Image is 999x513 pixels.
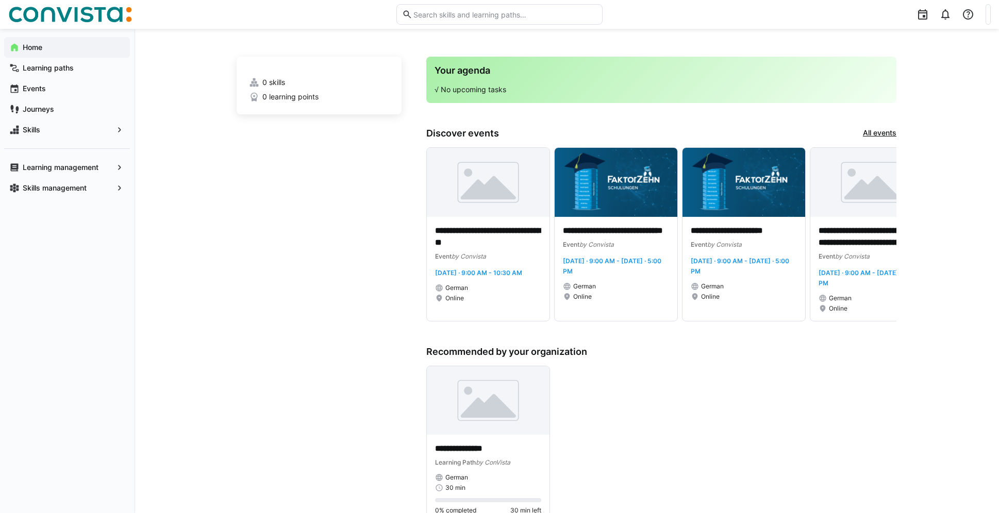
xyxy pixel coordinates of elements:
[707,241,742,248] span: by Convista
[427,366,550,435] img: image
[682,148,805,217] img: image
[426,128,499,139] h3: Discover events
[573,293,592,301] span: Online
[262,92,319,102] span: 0 learning points
[412,10,597,19] input: Search skills and learning paths…
[445,473,468,482] span: German
[563,241,579,248] span: Event
[829,304,847,313] span: Online
[819,269,917,287] span: [DATE] · 9:00 AM - [DATE] · 5:00 PM
[435,458,476,466] span: Learning Path
[435,252,452,260] span: Event
[445,294,464,302] span: Online
[427,148,550,217] img: image
[435,269,522,277] span: [DATE] · 9:00 AM - 10:30 AM
[691,241,707,248] span: Event
[262,77,285,88] span: 0 skills
[249,77,389,88] a: 0 skills
[579,241,614,248] span: by Convista
[555,148,677,217] img: image
[691,257,789,275] span: [DATE] · 9:00 AM - [DATE] · 5:00 PM
[573,282,596,290] span: German
[435,65,888,76] h3: Your agenda
[452,252,486,260] span: by Convista
[563,257,661,275] span: [DATE] · 9:00 AM - [DATE] · 5:00 PM
[810,148,933,217] img: image
[426,346,896,357] h3: Recommended by your organization
[445,284,468,292] span: German
[863,128,896,139] a: All events
[435,84,888,95] p: √ No upcoming tasks
[835,252,870,260] span: by Convista
[701,282,724,290] span: German
[701,293,720,301] span: Online
[476,458,510,466] span: by ConVista
[829,294,852,302] span: German
[819,252,835,260] span: Event
[445,484,465,492] span: 30 min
